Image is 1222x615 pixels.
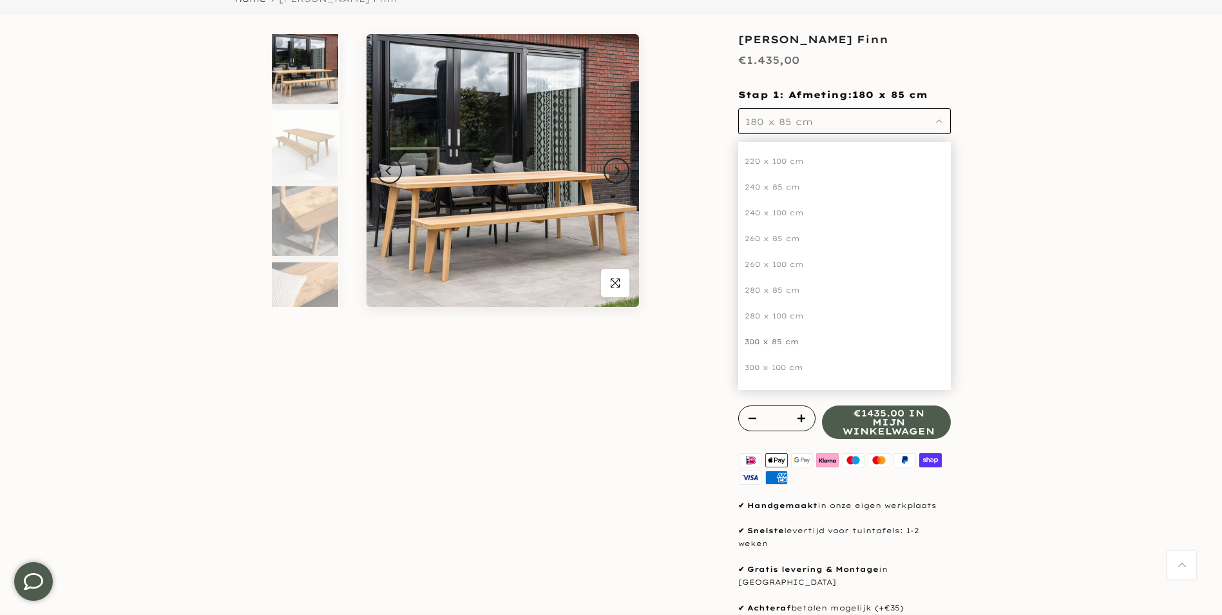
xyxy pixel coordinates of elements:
div: 300 x 100 cm [738,355,951,380]
span: 180 x 85 cm [852,89,928,102]
div: 220 x 100 cm [738,148,951,174]
p: in [GEOGRAPHIC_DATA] [738,563,951,589]
img: klarna [815,452,841,469]
span: Stap 1: Afmeting: [738,89,928,101]
div: 300 x 85 cm [738,329,951,355]
div: 240 x 85 cm [738,174,951,200]
span: 180 x 85 cm [745,116,813,128]
a: Terug naar boven [1167,551,1196,580]
p: levertijd voor tuintafels: 1-2 weken [738,525,951,551]
div: 240 x 100 cm [738,200,951,226]
img: maestro [841,452,866,469]
strong: ✔ [738,603,744,612]
img: google pay [789,452,815,469]
strong: ✔ [738,501,744,510]
button: Next [604,158,629,184]
img: ideal [738,452,764,469]
div: 280 x 100 cm [738,303,951,329]
img: american express [763,469,789,487]
strong: ✔ [738,526,744,535]
div: 260 x 100 cm [738,251,951,277]
strong: ✔ [738,565,744,574]
strong: Gratis levering & Montage [747,565,879,574]
button: 180 x 85 cm [738,108,951,134]
div: 280 x 85 cm [738,277,951,303]
div: €1.435,00 [738,51,799,70]
img: master [866,452,892,469]
div: 260 x 85 cm [738,226,951,251]
h1: [PERSON_NAME] Finn [738,34,951,44]
img: paypal [892,452,917,469]
iframe: toggle-frame [1,549,66,614]
button: Previous [376,158,402,184]
img: visa [738,469,764,487]
p: betalen mogelijk (+€35) [738,602,951,615]
strong: Achteraf [747,603,791,612]
strong: Snelste [747,526,784,535]
img: apple pay [763,452,789,469]
img: shopify pay [917,452,943,469]
strong: Handgemaakt [747,501,817,510]
p: in onze eigen werkplaats [738,500,951,512]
